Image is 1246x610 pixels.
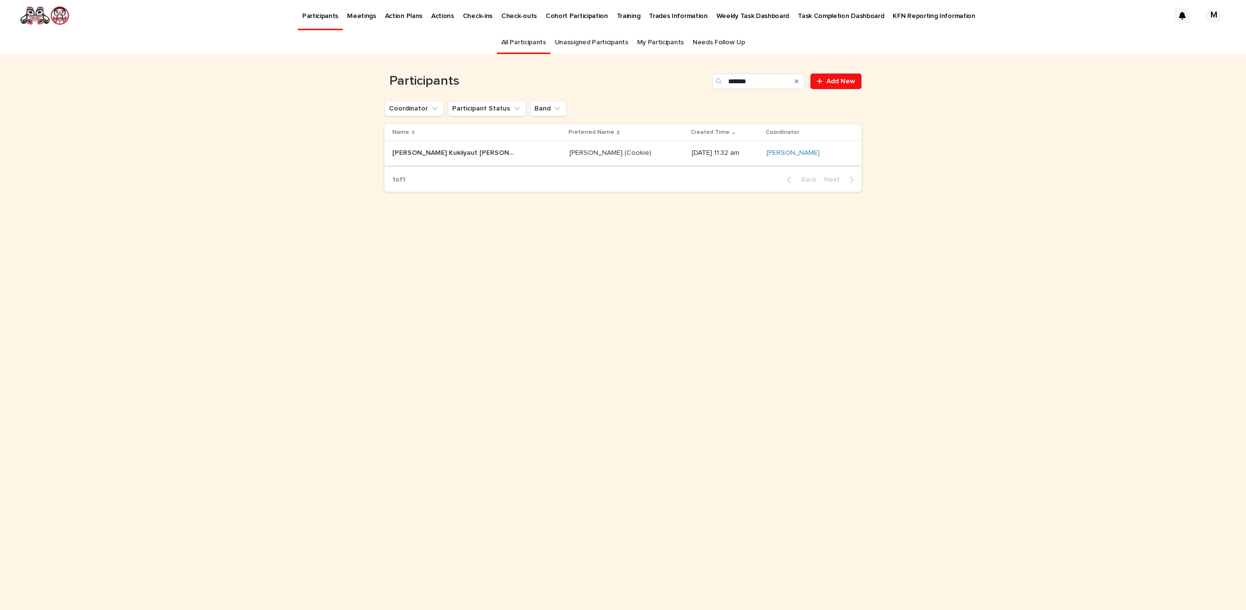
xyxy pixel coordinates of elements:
p: 1 of 1 [385,168,413,192]
button: Participant Status [448,101,526,116]
a: Unassigned Participants [555,31,628,54]
p: Name [392,127,409,138]
p: [PERSON_NAME] (Cookie) [569,147,653,157]
button: Band [530,101,567,116]
button: Next [820,175,861,184]
button: Coordinator [385,101,444,116]
a: Add New [810,74,861,89]
button: Back [779,175,820,184]
p: [DATE] 11:32 am [692,149,759,157]
p: [PERSON_NAME] Kukiiyaut [PERSON_NAME] [392,147,516,157]
input: Search [712,74,805,89]
span: Add New [826,78,855,85]
p: Preferred Name [568,127,614,138]
p: Coordinator [766,127,799,138]
span: Next [824,176,845,183]
img: rNyI97lYS1uoOg9yXW8k [19,6,70,25]
a: Needs Follow Up [693,31,745,54]
a: My Participants [637,31,684,54]
tr: [PERSON_NAME] Kukiiyaut [PERSON_NAME][PERSON_NAME] Kukiiyaut [PERSON_NAME] [PERSON_NAME] (Cookie)... [385,141,861,166]
div: M [1206,8,1222,23]
a: All Participants [501,31,546,54]
p: Created Time [691,127,730,138]
span: Back [795,176,816,183]
a: [PERSON_NAME] [767,149,820,157]
h1: Participants [385,74,708,89]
